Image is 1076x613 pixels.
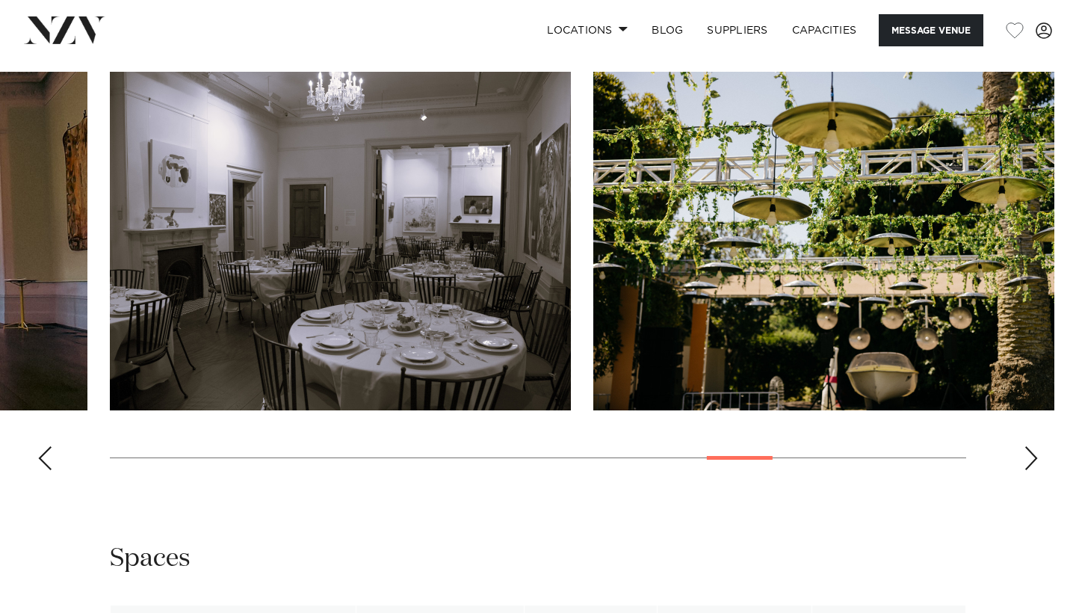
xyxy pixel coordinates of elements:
a: Locations [535,14,640,46]
swiper-slide: 18 / 23 [593,72,1054,410]
swiper-slide: 17 / 23 [110,72,571,410]
img: nzv-logo.png [24,16,105,43]
a: Capacities [780,14,869,46]
a: SUPPLIERS [695,14,779,46]
a: BLOG [640,14,695,46]
h2: Spaces [110,542,191,576]
button: Message Venue [879,14,983,46]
